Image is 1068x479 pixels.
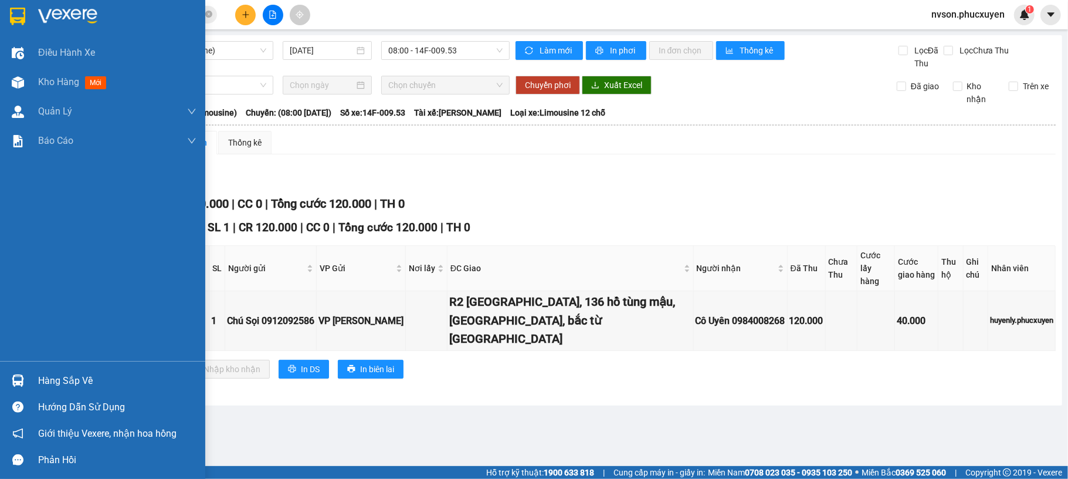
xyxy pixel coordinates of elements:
[38,45,95,60] span: Điều hành xe
[922,7,1014,22] span: nvson.phucxuyen
[789,313,823,328] div: 120.000
[263,5,283,25] button: file-add
[740,44,775,57] span: Thống kê
[279,360,329,379] button: printerIn DS
[232,197,235,211] span: |
[964,246,988,291] th: Ghi chú
[12,428,23,439] span: notification
[269,11,277,19] span: file-add
[227,313,314,328] div: Chú Sọi 0912092586
[320,262,394,275] span: VP Gửi
[290,44,354,57] input: 11/08/2025
[296,11,304,19] span: aim
[388,42,503,59] span: 08:00 - 14F-009.53
[271,197,371,211] span: Tổng cước 120.000
[988,246,1056,291] th: Nhân viên
[374,197,377,211] span: |
[238,197,262,211] span: CC 0
[450,262,682,275] span: ĐC Giao
[595,46,605,56] span: printer
[516,76,580,95] button: Chuyển phơi
[857,246,895,291] th: Cước lấy hàng
[38,76,79,87] span: Kho hàng
[486,466,594,479] span: Hỗ trợ kỹ thuật:
[181,360,270,379] button: downloadNhập kho nhận
[388,76,503,94] span: Chọn chuyến
[446,221,470,234] span: TH 0
[962,80,1001,106] span: Kho nhận
[211,313,223,328] div: 1
[187,107,196,116] span: down
[265,197,268,211] span: |
[697,262,775,275] span: Người nhận
[12,375,24,387] img: warehouse-icon
[12,47,24,59] img: warehouse-icon
[591,81,599,90] span: download
[10,8,25,25] img: logo-vxr
[380,197,405,211] span: TH 0
[38,372,196,390] div: Hàng sắp về
[1028,5,1032,14] span: 1
[38,426,177,441] span: Giới thiệu Vexere, nhận hoa hồng
[318,313,404,328] div: VP [PERSON_NAME]
[235,5,256,25] button: plus
[649,41,713,60] button: In đơn chọn
[716,41,785,60] button: bar-chartThống kê
[516,41,583,60] button: syncLàm mới
[955,44,1011,57] span: Lọc Chưa Thu
[317,291,406,350] td: VP Hạ Long
[187,136,196,146] span: down
[1019,9,1030,20] img: icon-new-feature
[1026,5,1034,14] sup: 1
[12,135,24,147] img: solution-icon
[610,44,637,57] span: In phơi
[300,221,303,234] span: |
[603,466,605,479] span: |
[5,34,118,76] span: Gửi hàng [GEOGRAPHIC_DATA]: Hotline:
[239,221,297,234] span: CR 120.000
[544,468,594,477] strong: 1900 633 818
[340,106,405,119] span: Số xe: 14F-009.53
[38,451,196,469] div: Phản hồi
[896,468,946,477] strong: 0369 525 060
[862,466,946,479] span: Miền Bắc
[725,46,735,56] span: bar-chart
[855,470,859,475] span: ⚪️
[906,80,944,93] span: Đã giao
[338,360,404,379] button: printerIn biên lai
[6,45,118,65] strong: 024 3236 3236 -
[910,44,944,70] span: Lọc Đã Thu
[228,136,262,149] div: Thống kê
[745,468,852,477] strong: 0708 023 035 - 0935 103 250
[696,313,785,328] div: Cô Uyên 0984008268
[510,106,605,119] span: Loại xe: Limousine 12 chỗ
[360,363,394,376] span: In biên lai
[12,454,23,465] span: message
[1003,468,1011,477] span: copyright
[449,293,691,348] div: R2 [GEOGRAPHIC_DATA], 136 hồ tùng mậu, [GEOGRAPHIC_DATA], bắc từ [GEOGRAPHIC_DATA]
[1040,5,1061,25] button: caret-down
[246,106,331,119] span: Chuyến: (08:00 [DATE])
[897,313,936,328] div: 40.000
[938,246,964,291] th: Thu hộ
[347,365,355,374] span: printer
[409,262,435,275] span: Nơi lấy
[613,466,705,479] span: Cung cấp máy in - giấy in:
[540,44,574,57] span: Làm mới
[338,221,438,234] span: Tổng cước 120.000
[525,46,535,56] span: sync
[1046,9,1056,20] span: caret-down
[38,399,196,416] div: Hướng dẫn sử dụng
[440,221,443,234] span: |
[290,79,354,92] input: Chọn ngày
[209,246,225,291] th: SL
[414,106,501,119] span: Tài xế: [PERSON_NAME]
[12,76,24,89] img: warehouse-icon
[233,221,236,234] span: |
[990,315,1053,326] div: huyenly.phucxuyen
[25,55,117,76] strong: 0888 827 827 - 0848 827 827
[288,365,296,374] span: printer
[12,402,23,413] span: question-circle
[11,79,113,110] span: Gửi hàng Hạ Long: Hotline:
[38,133,73,148] span: Báo cáo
